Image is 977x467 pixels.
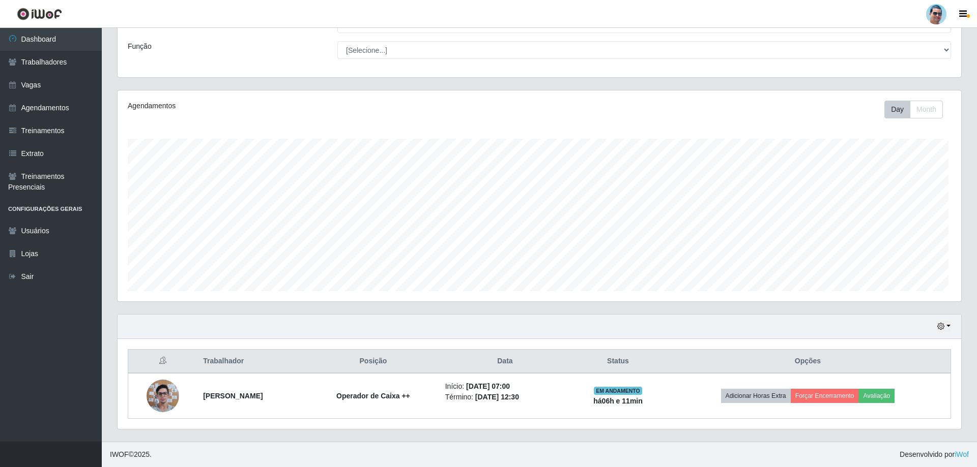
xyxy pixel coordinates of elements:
[858,389,895,403] button: Avaliação
[791,389,859,403] button: Forçar Encerramento
[17,8,62,20] img: CoreUI Logo
[910,101,943,118] button: Month
[955,450,969,458] a: iWof
[445,381,565,392] li: Início:
[884,101,943,118] div: First group
[307,350,439,373] th: Posição
[439,350,571,373] th: Data
[884,101,910,118] button: Day
[593,397,643,405] strong: há 06 h e 11 min
[147,374,179,417] img: 1748548580454.jpeg
[128,41,152,52] label: Função
[110,449,152,460] span: © 2025 .
[128,101,462,111] div: Agendamentos
[571,350,665,373] th: Status
[466,382,510,390] time: [DATE] 07:00
[336,392,410,400] strong: Operador de Caixa ++
[110,450,129,458] span: IWOF
[665,350,951,373] th: Opções
[594,387,642,395] span: EM ANDAMENTO
[445,392,565,402] li: Término:
[203,392,263,400] strong: [PERSON_NAME]
[721,389,791,403] button: Adicionar Horas Extra
[884,101,951,118] div: Toolbar with button groups
[197,350,307,373] th: Trabalhador
[900,449,969,460] span: Desenvolvido por
[475,393,519,401] time: [DATE] 12:30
